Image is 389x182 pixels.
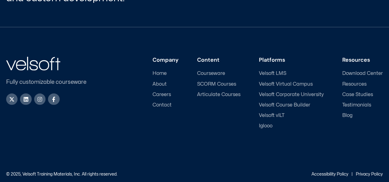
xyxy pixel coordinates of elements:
[342,102,383,108] a: Testimonials
[259,70,324,76] a: Velsoft LMS
[356,172,383,176] a: Privacy Policy
[259,102,310,108] span: Velsoft Course Builder
[259,91,324,97] a: Velsoft Corporate University
[197,91,240,97] a: Articulate Courses
[342,81,367,87] span: Resources
[153,70,167,76] span: Home
[259,123,324,129] a: Iglooo
[342,112,383,118] a: Blog
[197,81,240,87] a: SCORM Courses
[153,81,179,87] a: About
[197,81,236,87] span: SCORM Courses
[259,112,324,118] a: Velsoft vILT
[197,70,225,76] span: Courseware
[6,172,117,176] p: © 2025, Velsoft Training Materials, Inc. All rights reserved.
[259,112,284,118] span: Velsoft vILT
[197,70,240,76] a: Courseware
[153,81,167,87] span: About
[153,102,179,108] a: Contact
[6,78,97,86] p: Fully customizable courseware
[153,56,179,63] h3: Company
[312,172,348,176] a: Accessibility Policy
[153,102,172,108] span: Contact
[342,91,373,97] span: Case Studies
[351,172,353,176] p: |
[342,102,371,108] span: Testimonials
[342,112,352,118] span: Blog
[259,81,324,87] a: Velsoft Virtual Campus
[342,81,383,87] a: Resources
[259,70,286,76] span: Velsoft LMS
[259,56,324,63] h3: Platforms
[342,91,383,97] a: Case Studies
[259,81,313,87] span: Velsoft Virtual Campus
[153,91,179,97] a: Careers
[342,56,383,63] h3: Resources
[342,70,383,76] a: Download Center
[153,91,171,97] span: Careers
[259,102,324,108] a: Velsoft Course Builder
[259,123,272,129] span: Iglooo
[197,56,240,63] h3: Content
[153,70,179,76] a: Home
